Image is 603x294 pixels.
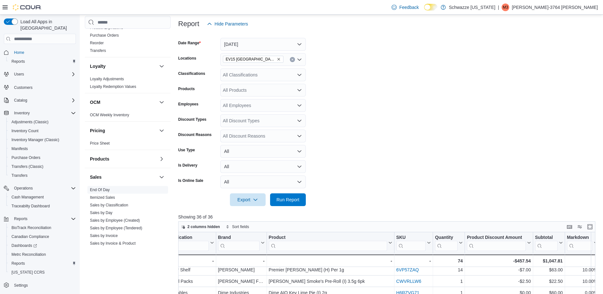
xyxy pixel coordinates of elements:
[14,72,24,77] span: Users
[268,257,392,265] div: -
[424,4,438,11] input: Dark Mode
[535,257,563,265] div: $1,047.81
[218,277,264,285] div: [PERSON_NAME] Farms
[14,283,28,288] span: Settings
[90,241,136,246] a: Sales by Invoice & Product
[467,235,526,251] div: Product Discount Amount
[220,38,306,51] button: [DATE]
[11,173,27,178] span: Transfers
[90,127,105,134] h3: Pricing
[9,242,76,249] span: Dashboards
[6,144,78,153] button: Manifests
[90,112,129,118] span: OCM Weekly Inventory
[535,266,563,274] div: $63.00
[163,266,214,274] div: Premier Shelf
[498,4,499,11] p: |
[11,49,27,56] a: Home
[11,119,48,125] span: Adjustments (Classic)
[14,186,33,191] span: Operations
[90,233,118,238] a: Sales by Invoice
[14,85,33,90] span: Customers
[178,102,198,107] label: Employees
[396,267,419,272] a: 6VP57ZAQ
[90,40,104,46] span: Reorder
[218,266,264,274] div: [PERSON_NAME]
[512,4,598,11] p: [PERSON_NAME]-3764 [PERSON_NAME]
[1,109,78,118] button: Inventory
[9,127,41,135] a: Inventory Count
[9,251,48,258] a: Metrc Reconciliation
[158,62,165,70] button: Loyalty
[9,145,76,153] span: Manifests
[178,71,205,76] label: Classifications
[158,155,165,163] button: Products
[1,281,78,290] button: Settings
[268,235,392,251] button: Product
[14,98,27,103] span: Catalog
[90,218,140,223] span: Sales by Employee (Created)
[297,133,302,139] button: Open list of options
[9,193,76,201] span: Cash Management
[9,136,62,144] a: Inventory Manager (Classic)
[218,235,264,251] button: Brand
[297,103,302,108] button: Open list of options
[9,260,76,267] span: Reports
[11,48,76,56] span: Home
[435,277,463,285] div: 1
[9,202,52,210] a: Traceabilty Dashboard
[90,203,128,208] span: Sales by Classification
[9,58,76,65] span: Reports
[13,4,41,11] img: Cova
[6,223,78,232] button: BioTrack Reconciliation
[90,248,120,254] span: Sales by Location
[158,127,165,134] button: Pricing
[11,261,25,266] span: Reports
[11,204,50,209] span: Traceabilty Dashboard
[9,224,54,232] a: BioTrack Reconciliation
[218,257,264,265] div: -
[268,235,387,241] div: Product
[11,97,30,104] button: Catalog
[220,160,306,173] button: All
[11,270,45,275] span: [US_STATE] CCRS
[467,235,531,251] button: Product Discount Amount
[567,235,597,251] button: Markdown
[90,211,113,215] a: Sales by Day
[90,141,110,146] span: Price Sheet
[435,266,463,274] div: 14
[90,226,142,231] span: Sales by Employee (Tendered)
[396,257,431,265] div: -
[188,224,220,229] span: 2 columns hidden
[503,4,508,11] span: M3
[11,109,32,117] button: Inventory
[276,197,299,203] span: Run Report
[90,174,102,180] h3: Sales
[435,235,458,251] div: Quantity
[290,57,295,62] button: Clear input
[9,118,76,126] span: Adjustments (Classic)
[535,277,563,285] div: $22.50
[179,223,223,231] button: 2 columns hidden
[90,203,128,207] a: Sales by Classification
[9,269,76,276] span: Washington CCRS
[268,277,392,285] div: [PERSON_NAME] Smoke's Pre-Roll (I) 3.5g 6pk
[178,163,197,168] label: Is Delivery
[90,77,124,81] a: Loyalty Adjustments
[535,235,557,251] div: Subtotal
[90,210,113,215] span: Sales by Day
[90,63,157,69] button: Loyalty
[6,118,78,126] button: Adjustments (Classic)
[1,184,78,193] button: Operations
[567,257,597,265] div: -
[90,113,129,117] a: OCM Weekly Inventory
[268,235,387,251] div: Product
[90,127,157,134] button: Pricing
[11,137,59,142] span: Inventory Manager (Classic)
[14,216,27,221] span: Reports
[9,58,27,65] a: Reports
[9,172,76,179] span: Transfers
[90,84,136,89] span: Loyalty Redemption Values
[277,57,281,61] button: Remove EV15 Las Cruces North from selection in this group
[163,235,209,251] div: Classification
